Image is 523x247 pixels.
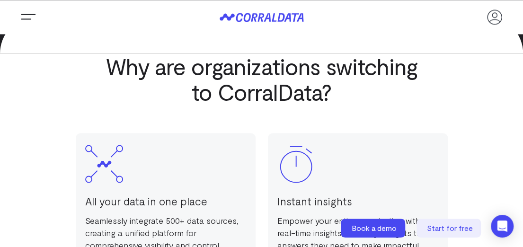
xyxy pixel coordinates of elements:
h2: Why are organizations switching to CorralData? [97,53,426,105]
h3: All your data in one place [85,192,246,209]
a: Start for free [417,219,483,238]
h3: Instant insights [277,192,438,209]
div: Open Intercom Messenger [491,215,514,238]
button: Trigger Menu [19,8,38,26]
a: Book a demo [341,219,407,238]
span: Book a demo [352,223,397,232]
span: Start for free [427,223,473,232]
